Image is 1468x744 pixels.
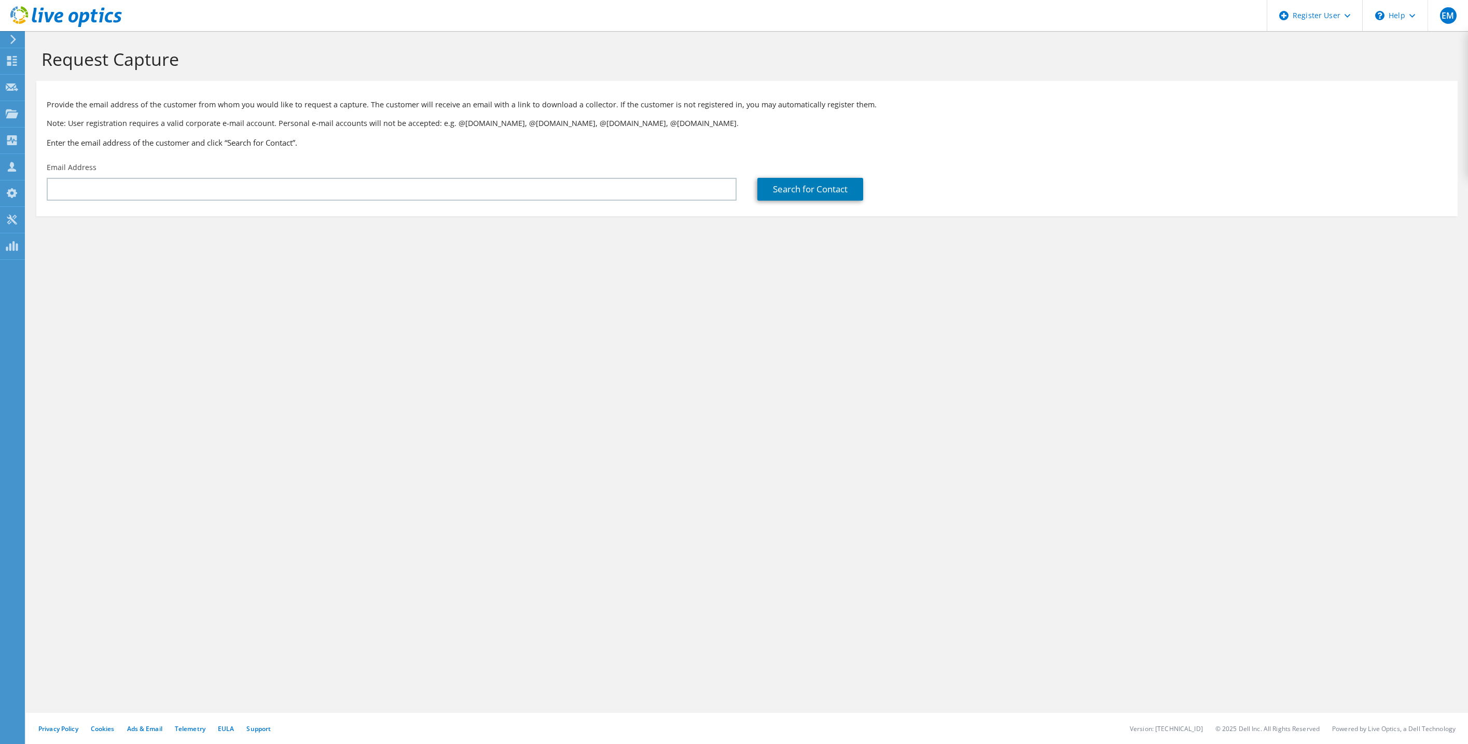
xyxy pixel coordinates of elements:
[218,724,234,733] a: EULA
[47,137,1447,148] h3: Enter the email address of the customer and click “Search for Contact”.
[1130,724,1203,733] li: Version: [TECHNICAL_ID]
[127,724,162,733] a: Ads & Email
[41,48,1447,70] h1: Request Capture
[757,178,863,201] a: Search for Contact
[1440,7,1457,24] span: EM
[47,162,96,173] label: Email Address
[1375,11,1384,20] svg: \n
[47,99,1447,110] p: Provide the email address of the customer from whom you would like to request a capture. The cust...
[1332,724,1456,733] li: Powered by Live Optics, a Dell Technology
[1215,724,1320,733] li: © 2025 Dell Inc. All Rights Reserved
[175,724,205,733] a: Telemetry
[47,118,1447,129] p: Note: User registration requires a valid corporate e-mail account. Personal e-mail accounts will ...
[38,724,78,733] a: Privacy Policy
[246,724,271,733] a: Support
[91,724,115,733] a: Cookies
